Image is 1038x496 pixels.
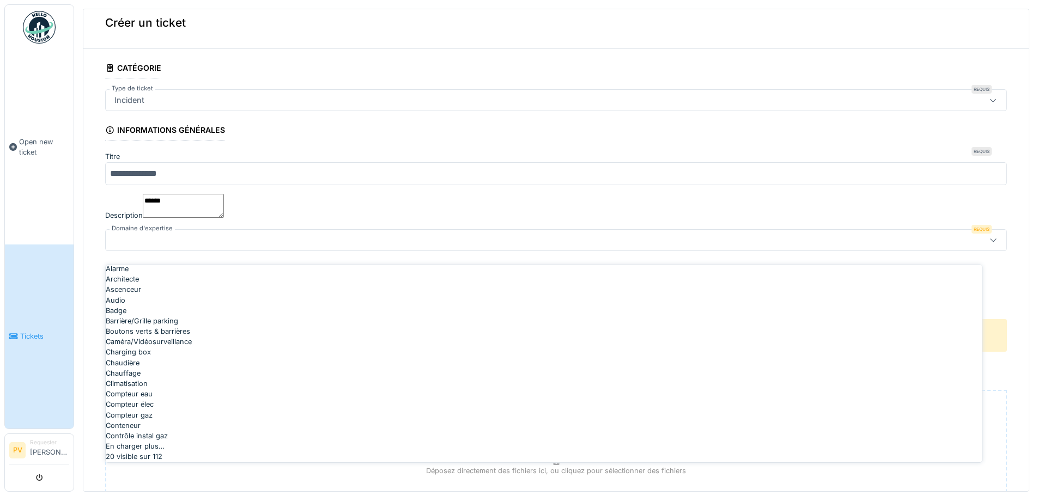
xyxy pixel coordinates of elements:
span: Open new ticket [19,137,69,157]
span: Architecte [106,274,139,284]
span: Boutons verts & barrières [106,326,190,336]
span: Charging box [106,347,151,357]
span: Caméra/Vidéosurveillance [106,336,192,347]
div: Informations générales [105,122,225,140]
div: En charger plus… [106,441,982,451]
div: 20 visible sur 112 [106,451,982,462]
div: Requis [972,85,992,94]
img: Badge_color-CXgf-gQk.svg [23,11,56,44]
span: Chaudière [106,358,139,368]
span: Contrôle instal gaz [106,431,168,441]
span: Barrière/Grille parking [106,316,178,326]
span: Chauffage [106,368,141,378]
a: Open new ticket [5,50,74,244]
label: Domaine d'expertise [110,224,175,233]
label: Type de ticket [110,84,155,93]
span: Compteur eau [106,389,153,399]
div: Localisation [105,262,174,280]
span: Badge [106,305,126,316]
label: Description [105,210,143,221]
li: [PERSON_NAME] [30,438,69,462]
span: Climatisation [106,378,148,389]
li: PV [9,442,26,458]
span: Compteur élec [106,399,154,409]
label: Titre [105,151,120,162]
div: Requis [972,225,992,234]
span: Ascenceur [106,284,141,295]
span: Alarme [106,264,129,274]
div: Catégorie [105,60,161,78]
a: Tickets [5,244,74,429]
p: Déposez directement des fichiers ici, ou cliquez pour sélectionner des fichiers [426,466,686,476]
span: Compteur gaz [106,410,153,420]
span: Conteneur [106,420,141,431]
div: Requester [30,438,69,446]
div: Incident [110,94,149,106]
div: Requis [972,147,992,156]
span: Audio [106,295,125,305]
span: Tickets [20,331,69,341]
a: PV Requester[PERSON_NAME] [9,438,69,464]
